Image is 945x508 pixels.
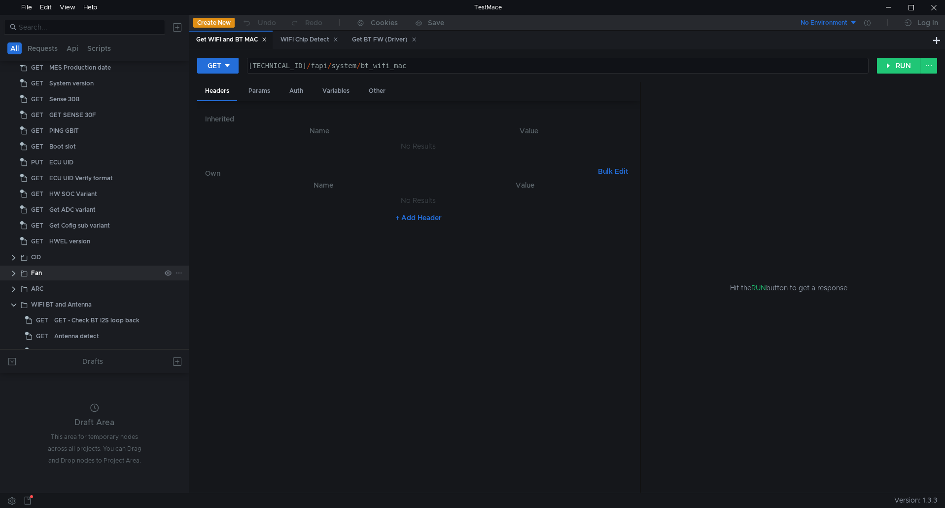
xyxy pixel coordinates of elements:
[205,113,632,125] h6: Inherited
[208,60,221,71] div: GET
[352,35,417,45] div: Get BT FW (Driver)
[280,35,338,45] div: WIFI Chip Detect
[49,108,96,122] div: GET SENSE 30F
[31,108,43,122] span: GET
[49,123,79,138] div: PING GBIT
[31,266,42,280] div: Fan
[877,58,921,74] button: RUN
[196,35,267,45] div: Get WIFI and BT MAC
[31,250,41,265] div: CID
[917,17,938,29] div: Log In
[426,179,624,191] th: Value
[31,76,43,91] span: GET
[197,58,239,74] button: GET
[801,18,847,28] div: No Environment
[54,313,140,328] div: GET - Check BT I2S loop back
[82,355,103,367] div: Drafts
[84,42,114,54] button: Scripts
[49,155,73,170] div: ECU UID
[19,22,159,33] input: Search...
[221,179,426,191] th: Name
[197,82,237,101] div: Headers
[49,139,76,154] div: Boot slot
[428,19,444,26] div: Save
[789,15,857,31] button: No Environment
[258,17,276,29] div: Undo
[49,92,79,107] div: Sense 30B
[401,142,436,151] nz-embed-empty: No Results
[426,125,632,137] th: Value
[31,171,43,186] span: GET
[25,42,61,54] button: Requests
[49,60,111,75] div: MES Production date
[751,283,766,292] span: RUN
[36,345,48,359] span: GET
[283,15,329,30] button: Redo
[54,345,97,359] div: BT chip detect
[31,139,43,154] span: GET
[361,82,393,100] div: Other
[31,218,43,233] span: GET
[36,329,48,344] span: GET
[31,187,43,201] span: GET
[49,171,113,186] div: ECU UID Verify format
[730,282,847,293] span: Hit the button to get a response
[594,165,632,177] button: Bulk Edit
[31,297,92,312] div: WIFI BT and Antenna
[31,281,43,296] div: ARC
[241,82,278,100] div: Params
[64,42,81,54] button: Api
[31,123,43,138] span: GET
[49,76,94,91] div: System version
[49,202,96,217] div: Get ADC variant
[205,167,594,179] h6: Own
[894,493,937,508] span: Version: 1.3.3
[281,82,311,100] div: Auth
[401,196,436,205] nz-embed-empty: No Results
[7,42,22,54] button: All
[213,125,426,137] th: Name
[36,313,48,328] span: GET
[235,15,283,30] button: Undo
[31,60,43,75] span: GET
[49,218,110,233] div: Get Cofig sub variant
[315,82,357,100] div: Variables
[31,202,43,217] span: GET
[391,212,446,224] button: + Add Header
[31,234,43,249] span: GET
[49,234,90,249] div: HWEL version
[193,18,235,28] button: Create New
[305,17,322,29] div: Redo
[31,92,43,107] span: GET
[54,329,99,344] div: Antenna detect
[31,155,43,170] span: PUT
[49,187,97,201] div: HW SOC Variant
[371,17,398,29] div: Cookies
